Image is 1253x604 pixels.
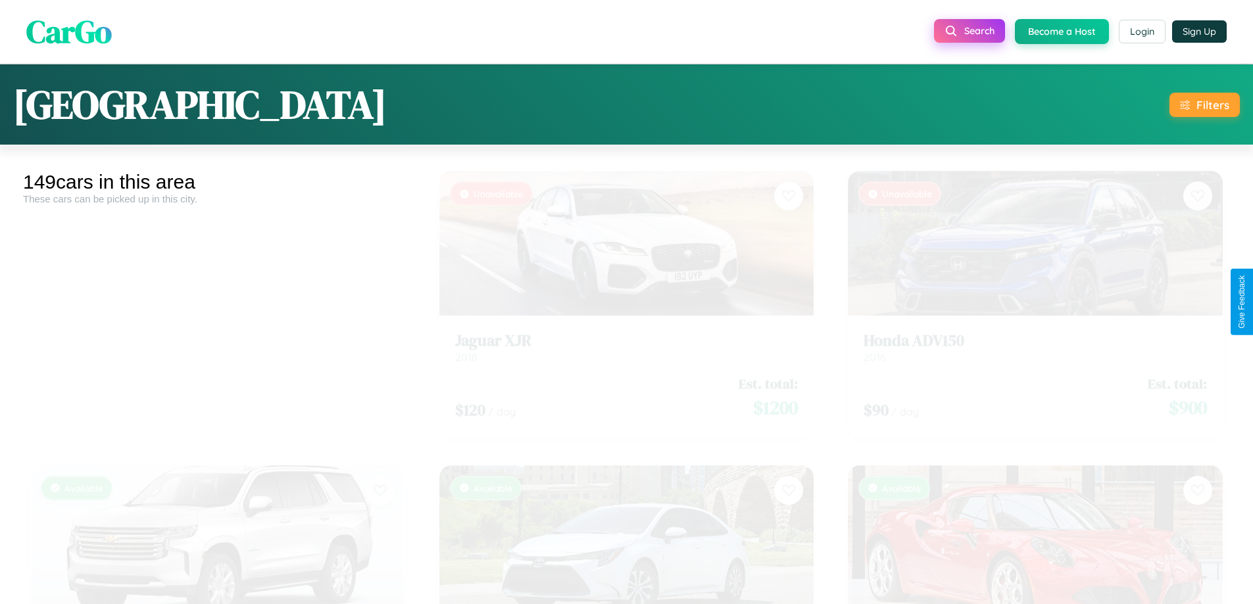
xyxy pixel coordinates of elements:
[1169,383,1207,409] span: $ 900
[23,193,412,204] div: These cars can be picked up in this city.
[23,171,412,193] div: 149 cars in this area
[864,319,1207,352] a: Honda ADV1502016
[1148,362,1207,381] span: Est. total:
[1119,20,1166,43] button: Login
[26,10,112,53] span: CarGo
[753,383,798,409] span: $ 1200
[1015,19,1109,44] button: Become a Host
[1237,275,1246,329] div: Give Feedback
[864,338,886,352] span: 2016
[455,338,478,352] span: 2018
[864,319,1207,338] h3: Honda ADV150
[934,19,1005,43] button: Search
[488,393,516,406] span: / day
[864,387,889,409] span: $ 90
[891,393,919,406] span: / day
[455,387,485,409] span: $ 120
[455,319,798,338] h3: Jaguar XJR
[474,176,524,187] span: Unavailable
[474,471,512,482] span: Available
[882,176,932,187] span: Unavailable
[1172,20,1227,43] button: Sign Up
[13,78,387,131] h1: [GEOGRAPHIC_DATA]
[964,25,995,37] span: Search
[1169,93,1240,117] button: Filters
[64,471,103,482] span: Available
[882,471,921,482] span: Available
[739,362,798,381] span: Est. total:
[455,319,798,352] a: Jaguar XJR2018
[1196,98,1229,112] div: Filters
